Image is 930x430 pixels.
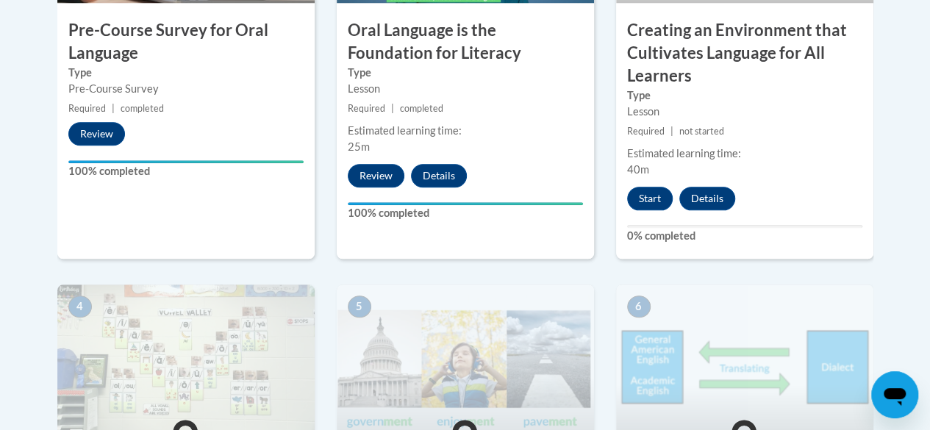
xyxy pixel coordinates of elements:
[68,81,304,97] div: Pre-Course Survey
[391,103,394,114] span: |
[627,187,673,210] button: Start
[68,163,304,179] label: 100% completed
[348,103,385,114] span: Required
[627,228,862,244] label: 0% completed
[337,19,594,65] h3: Oral Language is the Foundation for Literacy
[348,202,583,205] div: Your progress
[348,123,583,139] div: Estimated learning time:
[112,103,115,114] span: |
[616,19,873,87] h3: Creating an Environment that Cultivates Language for All Learners
[68,103,106,114] span: Required
[670,126,673,137] span: |
[348,164,404,187] button: Review
[871,371,918,418] iframe: Button to launch messaging window
[68,295,92,318] span: 4
[679,187,735,210] button: Details
[348,295,371,318] span: 5
[411,164,467,187] button: Details
[68,160,304,163] div: Your progress
[348,140,370,153] span: 25m
[348,81,583,97] div: Lesson
[679,126,724,137] span: not started
[627,126,665,137] span: Required
[121,103,164,114] span: completed
[348,65,583,81] label: Type
[627,87,862,104] label: Type
[627,163,649,176] span: 40m
[68,122,125,146] button: Review
[627,146,862,162] div: Estimated learning time:
[627,104,862,120] div: Lesson
[400,103,443,114] span: completed
[68,65,304,81] label: Type
[627,295,651,318] span: 6
[57,19,315,65] h3: Pre-Course Survey for Oral Language
[348,205,583,221] label: 100% completed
